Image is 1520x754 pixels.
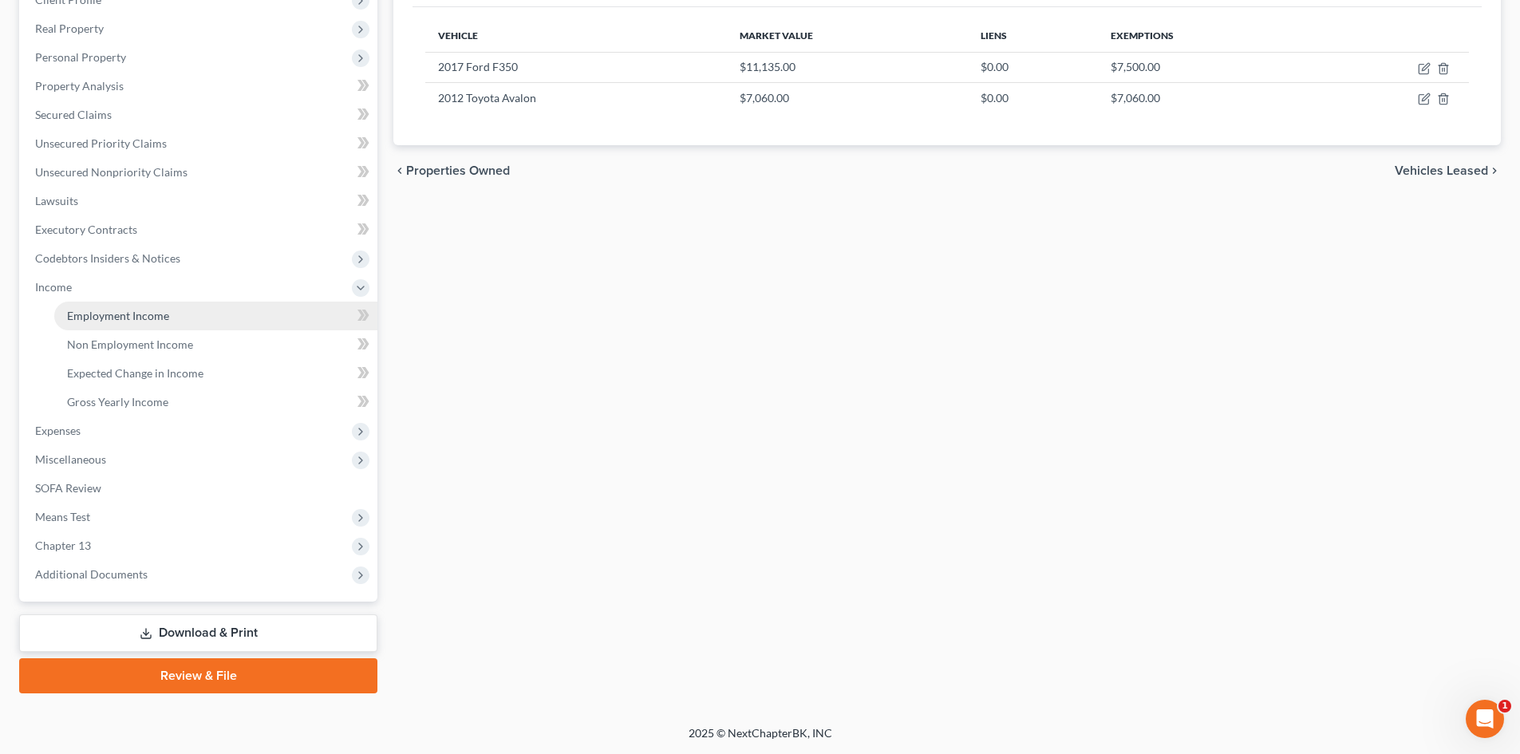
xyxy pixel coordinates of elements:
[54,302,377,330] a: Employment Income
[22,101,377,129] a: Secured Claims
[35,424,81,437] span: Expenses
[1395,164,1501,177] button: Vehicles Leased chevron_right
[425,83,726,113] td: 2012 Toyota Avalon
[54,330,377,359] a: Non Employment Income
[54,388,377,416] a: Gross Yearly Income
[968,20,1098,52] th: Liens
[1395,164,1488,177] span: Vehicles Leased
[1098,20,1313,52] th: Exemptions
[35,79,124,93] span: Property Analysis
[22,215,377,244] a: Executory Contracts
[35,165,188,179] span: Unsecured Nonpriority Claims
[393,164,406,177] i: chevron_left
[35,194,78,207] span: Lawsuits
[968,83,1098,113] td: $0.00
[35,510,90,523] span: Means Test
[22,474,377,503] a: SOFA Review
[35,481,101,495] span: SOFA Review
[35,539,91,552] span: Chapter 13
[35,22,104,35] span: Real Property
[35,223,137,236] span: Executory Contracts
[425,52,726,82] td: 2017 Ford F350
[22,187,377,215] a: Lawsuits
[35,567,148,581] span: Additional Documents
[393,164,510,177] button: chevron_left Properties Owned
[35,136,167,150] span: Unsecured Priority Claims
[1466,700,1504,738] iframe: Intercom live chat
[1098,52,1313,82] td: $7,500.00
[1498,700,1511,713] span: 1
[22,129,377,158] a: Unsecured Priority Claims
[1098,83,1313,113] td: $7,060.00
[54,359,377,388] a: Expected Change in Income
[727,83,968,113] td: $7,060.00
[19,614,377,652] a: Download & Print
[22,158,377,187] a: Unsecured Nonpriority Claims
[19,658,377,693] a: Review & File
[67,338,193,351] span: Non Employment Income
[727,52,968,82] td: $11,135.00
[35,452,106,466] span: Miscellaneous
[968,52,1098,82] td: $0.00
[425,20,726,52] th: Vehicle
[35,108,112,121] span: Secured Claims
[406,164,510,177] span: Properties Owned
[35,280,72,294] span: Income
[22,72,377,101] a: Property Analysis
[35,251,180,265] span: Codebtors Insiders & Notices
[306,725,1215,754] div: 2025 © NextChapterBK, INC
[67,395,168,409] span: Gross Yearly Income
[35,50,126,64] span: Personal Property
[67,366,203,380] span: Expected Change in Income
[727,20,968,52] th: Market Value
[1488,164,1501,177] i: chevron_right
[67,309,169,322] span: Employment Income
